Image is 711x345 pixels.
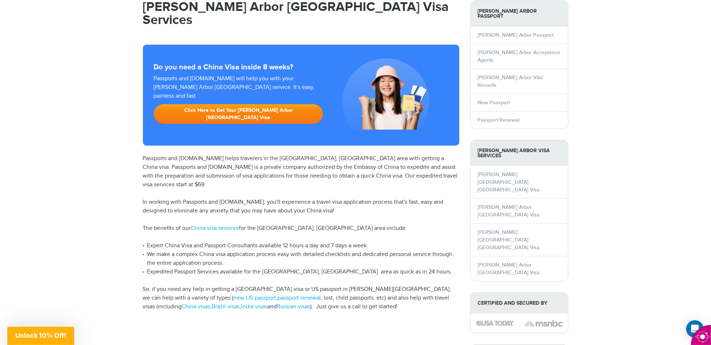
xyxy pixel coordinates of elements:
img: image description [476,321,514,326]
p: The benefits of our for the [GEOGRAPHIC_DATA], [GEOGRAPHIC_DATA] area include: [143,224,459,233]
a: Passport Renewal [478,117,520,123]
p: Passports and [DOMAIN_NAME] helps travelers in the [GEOGRAPHIC_DATA], [GEOGRAPHIC_DATA] area with... [143,154,459,189]
span: Unlock 10% Off! [15,332,66,339]
a: [PERSON_NAME] Arbor Passport [478,32,554,38]
p: So, if you need any help in getting a [GEOGRAPHIC_DATA] visa or US passport in [PERSON_NAME][GEOG... [143,285,459,311]
a: Brazil visas [212,303,240,310]
li: Expedited Passport Services available for the [GEOGRAPHIC_DATA], [GEOGRAPHIC_DATA] area as quick ... [143,268,459,276]
li: Expert China Visa and Passport Consultants available 12 hours a day and 7 days a week. [143,241,459,250]
a: Russian visas [277,303,311,310]
div: Open Intercom Messenger [686,320,704,338]
a: [PERSON_NAME][GEOGRAPHIC_DATA] [GEOGRAPHIC_DATA] Visa [478,229,540,251]
a: China visas [182,303,211,310]
a: [PERSON_NAME] Arbor [GEOGRAPHIC_DATA] Visa [478,204,540,218]
a: [PERSON_NAME][GEOGRAPHIC_DATA] [GEOGRAPHIC_DATA] Visa [478,171,540,193]
a: new US passport [234,295,276,301]
strong: Do you need a China Visa inside 8 weeks? [154,63,448,72]
p: In working with Passports and [DOMAIN_NAME], you'll experience a travel visa application process ... [143,198,459,215]
a: [PERSON_NAME] Arbor [GEOGRAPHIC_DATA] Visa [478,262,540,276]
div: Passports and [DOMAIN_NAME] will help you with your [PERSON_NAME] Arbor [GEOGRAPHIC_DATA] service... [151,74,326,127]
a: [PERSON_NAME] Arbor Vital Records [478,74,543,88]
strong: [PERSON_NAME] Arbor Passport [471,1,568,27]
h1: [PERSON_NAME] Arbor [GEOGRAPHIC_DATA] Visa Services [143,0,459,27]
a: Click Here to Get Your [PERSON_NAME] Arbor [GEOGRAPHIC_DATA] Visa [154,104,323,124]
img: image description [525,319,563,328]
a: New Passport [478,100,510,106]
a: China visa services [191,225,239,232]
a: [PERSON_NAME] Arbor Acceptance Agents [478,49,560,63]
li: We make a complex China visa application process easy with detailed checklists and dedicated pers... [143,250,459,268]
strong: [PERSON_NAME] Arbor Visa Services [471,140,568,166]
div: Unlock 10% Off! [7,327,74,345]
a: passport renewal [278,295,321,301]
a: India visas [241,303,268,310]
strong: Certified and Secured by [471,293,568,313]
